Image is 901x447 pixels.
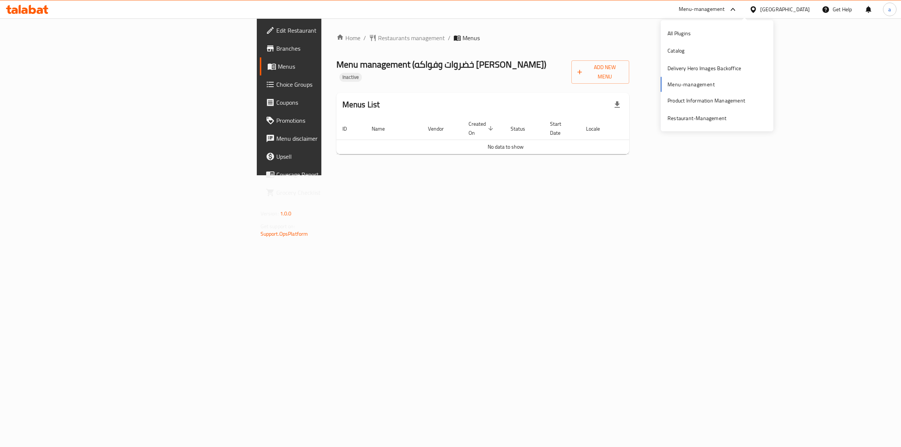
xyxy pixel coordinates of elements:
[619,117,675,140] th: Actions
[888,5,891,14] span: a
[260,93,407,111] a: Coupons
[260,75,407,93] a: Choice Groups
[276,98,401,107] span: Coupons
[586,124,610,133] span: Locale
[276,134,401,143] span: Menu disclaimer
[260,57,407,75] a: Menus
[667,29,691,38] div: All Plugins
[276,152,401,161] span: Upsell
[260,184,407,202] a: Grocery Checklist
[760,5,810,14] div: [GEOGRAPHIC_DATA]
[276,26,401,35] span: Edit Restaurant
[679,5,725,14] div: Menu-management
[260,111,407,129] a: Promotions
[608,96,626,114] div: Export file
[336,33,630,42] nav: breadcrumb
[469,119,496,137] span: Created On
[550,119,571,137] span: Start Date
[260,129,407,147] a: Menu disclaimer
[276,170,401,179] span: Coverage Report
[261,221,295,231] span: Get support on:
[276,188,401,197] span: Grocery Checklist
[336,56,546,73] span: Menu management ( خضروات وفواكه [PERSON_NAME] )
[280,209,292,218] span: 1.0.0
[260,21,407,39] a: Edit Restaurant
[667,114,726,122] div: Restaurant-Management
[571,60,630,84] button: Add New Menu
[667,47,684,55] div: Catalog
[260,147,407,166] a: Upsell
[667,96,745,105] div: Product Information Management
[260,166,407,184] a: Coverage Report
[276,80,401,89] span: Choice Groups
[463,33,480,42] span: Menus
[488,142,524,152] span: No data to show
[448,33,450,42] li: /
[260,39,407,57] a: Branches
[276,44,401,53] span: Branches
[276,116,401,125] span: Promotions
[378,33,445,42] span: Restaurants management
[372,124,395,133] span: Name
[278,62,401,71] span: Menus
[667,64,741,72] div: Delivery Hero Images Backoffice
[342,99,380,110] h2: Menus List
[511,124,535,133] span: Status
[261,229,308,239] a: Support.OpsPlatform
[342,124,357,133] span: ID
[577,63,624,81] span: Add New Menu
[261,209,279,218] span: Version:
[428,124,454,133] span: Vendor
[336,117,675,154] table: enhanced table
